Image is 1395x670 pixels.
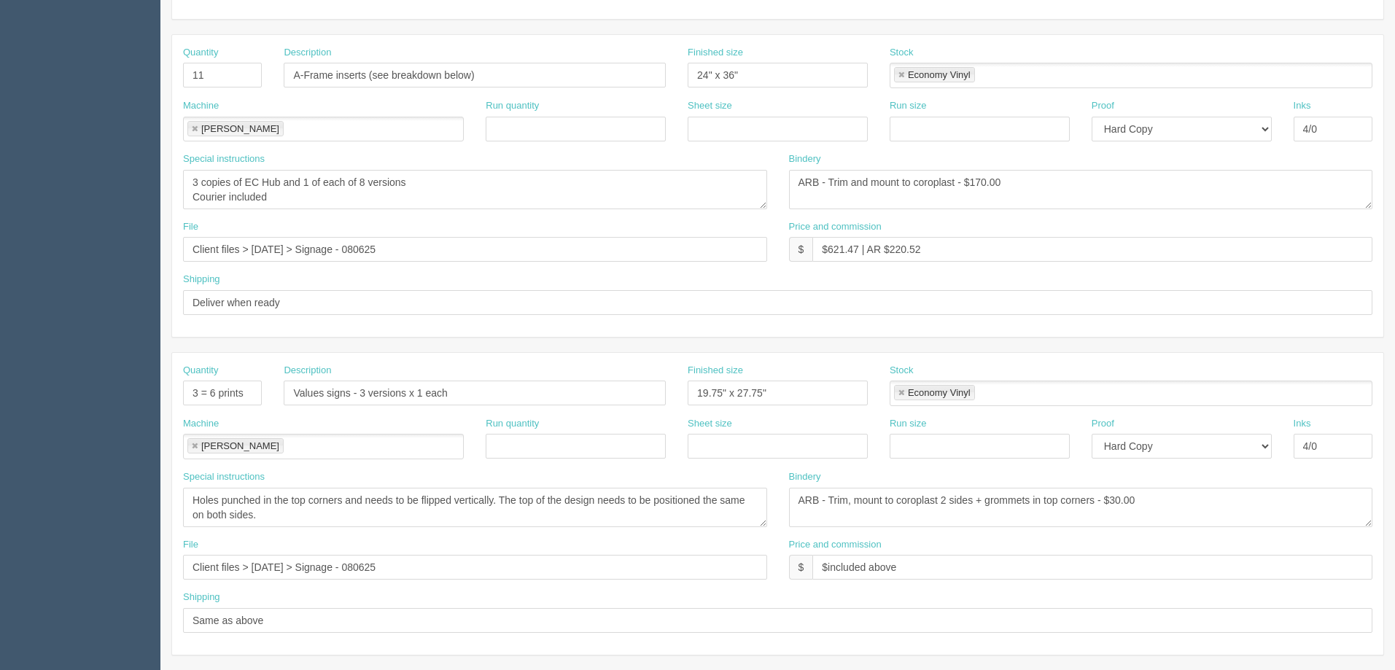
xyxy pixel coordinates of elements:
[789,555,813,580] div: $
[183,99,219,113] label: Machine
[789,237,813,262] div: $
[183,538,198,552] label: File
[183,46,218,60] label: Quantity
[183,170,767,209] textarea: 3 copies of EC Hub and 1 of each of 8 versions Courier included
[890,364,914,378] label: Stock
[789,220,882,234] label: Price and commission
[908,388,971,397] div: Economy Vinyl
[486,99,539,113] label: Run quantity
[183,220,198,234] label: File
[789,152,821,166] label: Bindery
[908,70,971,79] div: Economy Vinyl
[183,364,218,378] label: Quantity
[486,417,539,431] label: Run quantity
[1294,417,1311,431] label: Inks
[1092,99,1114,113] label: Proof
[201,441,279,451] div: [PERSON_NAME]
[284,46,331,60] label: Description
[789,470,821,484] label: Bindery
[183,273,220,287] label: Shipping
[1092,417,1114,431] label: Proof
[890,99,927,113] label: Run size
[688,99,732,113] label: Sheet size
[183,488,767,527] textarea: Holes punched in the top corners and needs to be flipped vertically. The top of the design needs ...
[284,364,331,378] label: Description
[201,124,279,133] div: [PERSON_NAME]
[789,488,1373,527] textarea: ARB - Trim, mount to coroplast 2 sides + grommets in top corners - $30.00
[890,417,927,431] label: Run size
[688,417,732,431] label: Sheet size
[789,170,1373,209] textarea: ARB - Trim and mount to coroplast - $170.00
[688,364,743,378] label: Finished size
[183,152,265,166] label: Special instructions
[789,538,882,552] label: Price and commission
[183,470,265,484] label: Special instructions
[688,46,743,60] label: Finished size
[890,46,914,60] label: Stock
[1294,99,1311,113] label: Inks
[183,417,219,431] label: Machine
[183,591,220,604] label: Shipping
